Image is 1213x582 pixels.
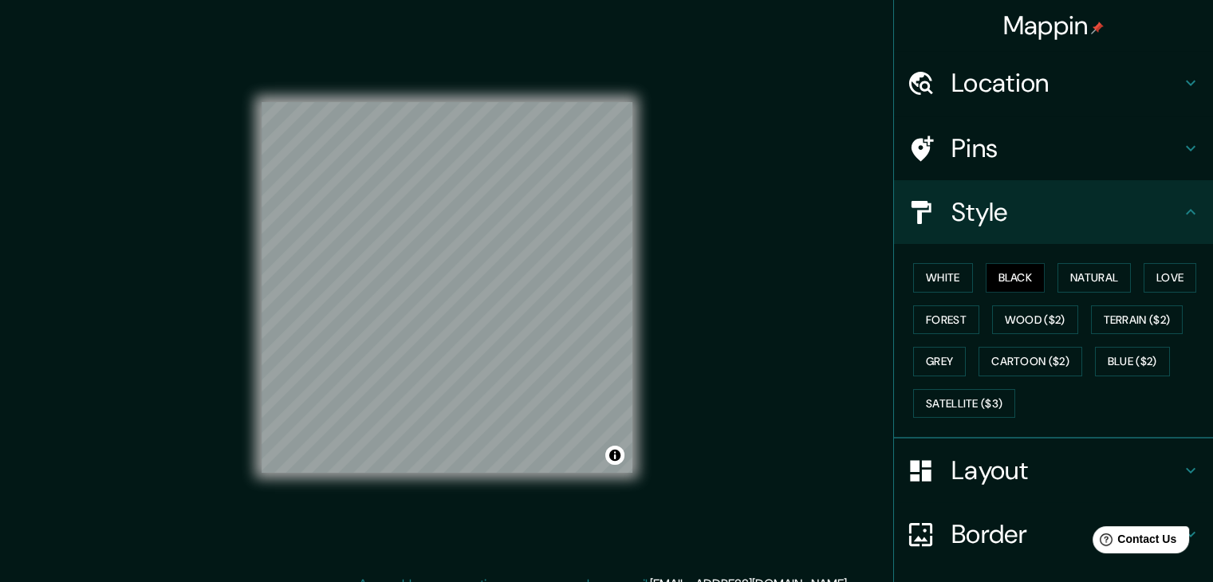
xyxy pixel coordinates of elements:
button: Terrain ($2) [1091,305,1183,335]
button: Toggle attribution [605,446,624,465]
h4: Style [951,196,1181,228]
h4: Location [951,67,1181,99]
div: Layout [894,438,1213,502]
button: Grey [913,347,966,376]
iframe: Help widget launcher [1071,520,1195,564]
h4: Mappin [1003,10,1105,41]
button: Forest [913,305,979,335]
button: Love [1144,263,1196,293]
canvas: Map [262,102,632,473]
button: Blue ($2) [1095,347,1170,376]
button: Black [986,263,1046,293]
button: Wood ($2) [992,305,1078,335]
div: Border [894,502,1213,566]
h4: Layout [951,454,1181,486]
button: Cartoon ($2) [979,347,1082,376]
button: Natural [1057,263,1131,293]
button: White [913,263,973,293]
div: Style [894,180,1213,244]
button: Satellite ($3) [913,389,1015,419]
img: pin-icon.png [1091,22,1104,34]
h4: Border [951,518,1181,550]
h4: Pins [951,132,1181,164]
div: Pins [894,116,1213,180]
div: Location [894,51,1213,115]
